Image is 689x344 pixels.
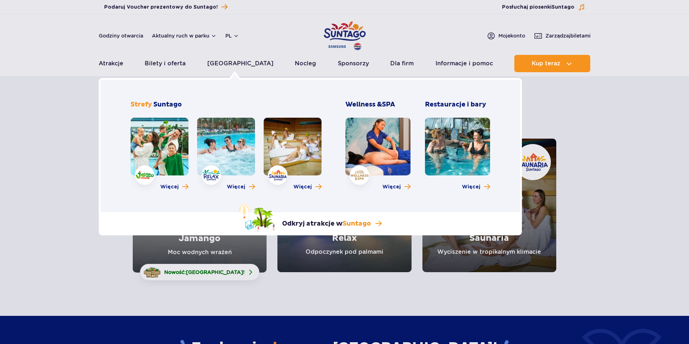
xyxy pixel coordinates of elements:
[207,55,273,72] a: [GEOGRAPHIC_DATA]
[225,32,239,39] button: pl
[425,100,490,109] h3: Restauracje i bary
[293,183,322,191] a: Więcej o strefie Saunaria
[131,100,152,109] span: Strefy
[382,183,411,191] a: Więcej o Wellness & SPA
[338,55,369,72] a: Sponsorzy
[462,183,490,191] a: Więcej o Restauracje i bary
[435,55,493,72] a: Informacje i pomoc
[295,55,316,72] a: Nocleg
[99,32,143,39] a: Godziny otwarcia
[532,60,560,67] span: Kup teraz
[99,55,123,72] a: Atrakcje
[282,219,371,228] p: Odkryj atrakcje w
[152,33,217,39] button: Aktualny ruch w parku
[545,32,591,39] span: Zarządzaj biletami
[153,100,182,109] span: Suntago
[382,100,395,109] span: SPA
[462,183,480,191] span: Więcej
[498,32,525,39] span: Moje konto
[227,183,245,191] span: Więcej
[534,31,591,40] a: Zarządzajbiletami
[345,100,395,109] span: Wellness &
[160,183,188,191] a: Więcej o strefie Jamango
[227,183,255,191] a: Więcej o strefie Relax
[390,55,414,72] a: Dla firm
[293,183,312,191] span: Więcej
[514,55,590,72] button: Kup teraz
[382,183,401,191] span: Więcej
[487,31,525,40] a: Mojekonto
[160,183,179,191] span: Więcej
[145,55,186,72] a: Bilety i oferta
[343,219,371,228] span: Suntago
[239,204,382,232] a: Odkryj atrakcje wSuntago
